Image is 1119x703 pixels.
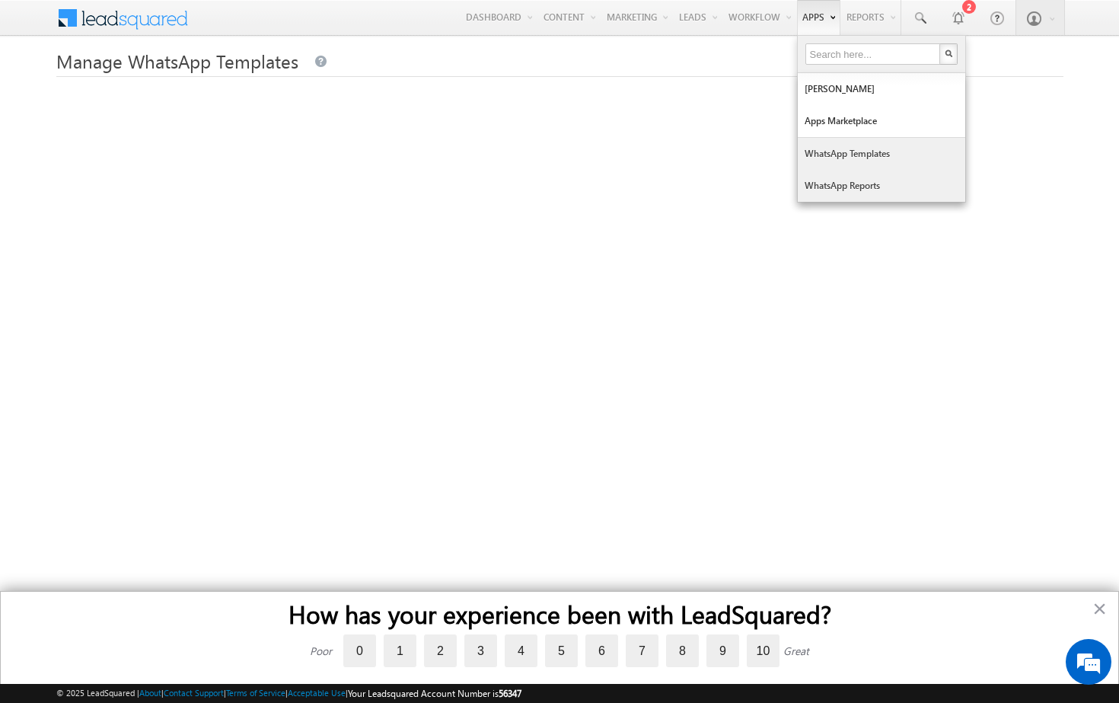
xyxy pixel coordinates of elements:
[464,634,497,667] label: 3
[384,634,416,667] label: 1
[798,138,965,170] a: WhatsApp Templates
[226,688,285,698] a: Terms of Service
[626,634,658,667] label: 7
[706,634,739,667] label: 9
[139,688,161,698] a: About
[798,73,965,105] a: [PERSON_NAME]
[783,644,809,658] div: Great
[1092,596,1107,621] button: Close
[31,599,1088,628] h2: How has your experience been with LeadSquared?
[505,634,537,667] label: 4
[310,644,332,658] div: Poor
[798,170,965,202] a: WhatsApp Reports
[288,688,346,698] a: Acceptable Use
[164,688,224,698] a: Contact Support
[499,688,521,699] span: 56347
[343,634,376,667] label: 0
[424,634,457,667] label: 2
[666,634,699,667] label: 8
[805,43,942,65] input: Search here...
[945,50,952,57] img: Search
[585,634,618,667] label: 6
[747,634,779,667] label: 10
[348,688,521,699] span: Your Leadsquared Account Number is
[56,49,298,73] span: Manage WhatsApp Templates
[56,686,521,701] span: © 2025 LeadSquared | | | | |
[798,105,965,137] a: Apps Marketplace
[545,634,578,667] label: 5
